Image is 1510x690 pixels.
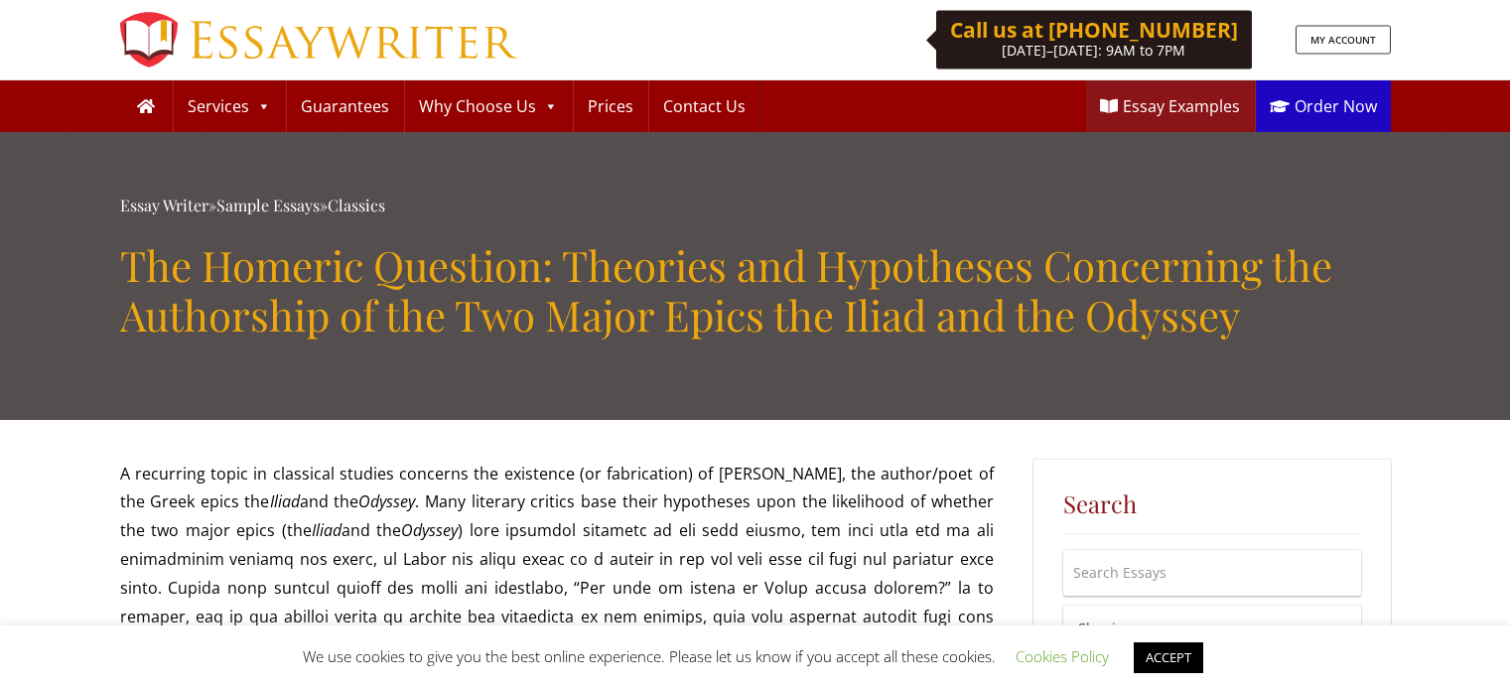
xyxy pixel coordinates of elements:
[120,195,208,215] a: Essay Writer
[312,519,342,541] em: Iliad
[574,80,647,132] a: Prices
[358,490,415,512] em: Odyssey
[401,519,458,541] em: Odyssey
[120,240,1391,341] h1: The Homeric Question: Theories and Hypotheses Concerning the Authorship of the Two Major Epics th...
[1063,489,1361,518] h5: Search
[1296,26,1391,55] a: MY ACCOUNT
[287,80,403,132] a: Guarantees
[303,646,1208,666] span: We use cookies to give you the best online experience. Please let us know if you accept all these...
[174,80,285,132] a: Services
[1134,642,1203,673] a: ACCEPT
[270,490,300,512] em: Iliad
[1256,80,1391,132] a: Order Now
[1016,646,1109,666] a: Cookies Policy
[1063,550,1361,595] input: Search Essays
[328,195,385,215] a: Classics
[405,80,572,132] a: Why Choose Us
[216,195,320,215] a: Sample Essays
[1086,80,1254,132] a: Essay Examples
[120,192,1391,220] div: » »
[950,16,1238,44] b: Call us at [PHONE_NUMBER]
[1002,41,1185,60] span: [DATE]–[DATE]: 9AM to 7PM
[649,80,759,132] a: Contact Us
